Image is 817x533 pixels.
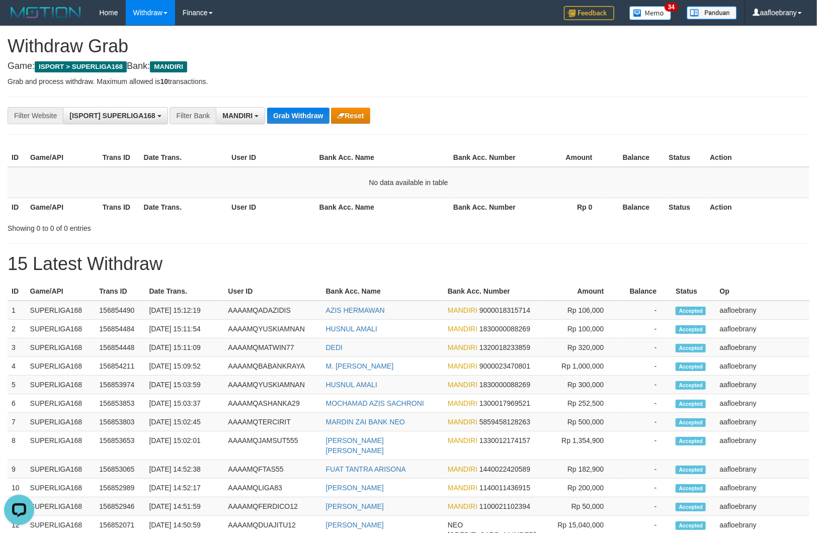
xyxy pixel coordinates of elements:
[216,107,265,124] button: MANDIRI
[448,502,477,510] span: MANDIRI
[619,338,672,357] td: -
[8,107,63,124] div: Filter Website
[26,198,99,216] th: Game/API
[95,301,145,320] td: 156854490
[8,394,26,413] td: 6
[160,77,168,85] strong: 10
[448,399,477,407] span: MANDIRI
[619,460,672,479] td: -
[608,198,665,216] th: Balance
[665,3,678,12] span: 34
[8,282,26,301] th: ID
[227,148,315,167] th: User ID
[479,325,530,333] span: Copy 1830000088269 to clipboard
[224,413,321,431] td: AAAAMQTERCIRIT
[448,418,477,426] span: MANDIRI
[145,282,224,301] th: Date Trans.
[716,394,809,413] td: aafloebrany
[716,413,809,431] td: aafloebrany
[540,282,619,301] th: Amount
[35,61,127,72] span: ISPORT > SUPERLIGA168
[716,282,809,301] th: Op
[479,484,530,492] span: Copy 1140011436915 to clipboard
[676,503,706,511] span: Accepted
[479,436,530,445] span: Copy 1330012174157 to clipboard
[448,521,463,529] span: NEO
[716,479,809,497] td: aafloebrany
[522,148,608,167] th: Amount
[26,320,96,338] td: SUPERLIGA168
[619,301,672,320] td: -
[326,502,384,510] a: [PERSON_NAME]
[326,381,377,389] a: HUSNUL AMALI
[619,357,672,376] td: -
[676,307,706,315] span: Accepted
[479,502,530,510] span: Copy 1100021102394 to clipboard
[619,376,672,394] td: -
[479,362,530,370] span: Copy 9000023470801 to clipboard
[8,479,26,497] td: 10
[26,148,99,167] th: Game/API
[672,282,715,301] th: Status
[687,6,737,20] img: panduan.png
[326,436,384,455] a: [PERSON_NAME] [PERSON_NAME]
[540,301,619,320] td: Rp 106,000
[224,460,321,479] td: AAAAMQFTAS55
[676,466,706,474] span: Accepted
[706,198,809,216] th: Action
[326,362,394,370] a: M. [PERSON_NAME]
[227,198,315,216] th: User ID
[448,436,477,445] span: MANDIRI
[326,418,405,426] a: MARDIN ZAI BANK NEO
[540,394,619,413] td: Rp 252,500
[676,484,706,493] span: Accepted
[449,198,522,216] th: Bank Acc. Number
[26,357,96,376] td: SUPERLIGA168
[224,394,321,413] td: AAAAMQASHANKA29
[8,5,84,20] img: MOTION_logo.png
[8,61,809,71] h4: Game: Bank:
[326,306,385,314] a: AZIS HERMAWAN
[479,381,530,389] span: Copy 1830000088269 to clipboard
[145,357,224,376] td: [DATE] 15:09:52
[8,460,26,479] td: 9
[224,479,321,497] td: AAAAMQLIGA83
[619,413,672,431] td: -
[150,61,187,72] span: MANDIRI
[676,363,706,371] span: Accepted
[665,148,706,167] th: Status
[479,465,530,473] span: Copy 1440022420589 to clipboard
[315,198,449,216] th: Bank Acc. Name
[224,497,321,516] td: AAAAMQFERDICO12
[224,338,321,357] td: AAAAMQMATWIN77
[448,381,477,389] span: MANDIRI
[479,399,530,407] span: Copy 1300017969521 to clipboard
[540,413,619,431] td: Rp 500,000
[8,36,809,56] h1: Withdraw Grab
[608,148,665,167] th: Balance
[95,320,145,338] td: 156854484
[8,219,333,233] div: Showing 0 to 0 of 0 entries
[145,431,224,460] td: [DATE] 15:02:01
[676,400,706,408] span: Accepted
[26,394,96,413] td: SUPERLIGA168
[26,413,96,431] td: SUPERLIGA168
[665,198,706,216] th: Status
[224,376,321,394] td: AAAAMQYUSKIAMNAN
[95,282,145,301] th: Trans ID
[676,381,706,390] span: Accepted
[448,484,477,492] span: MANDIRI
[716,376,809,394] td: aafloebrany
[222,112,253,120] span: MANDIRI
[145,479,224,497] td: [DATE] 14:52:17
[145,376,224,394] td: [DATE] 15:03:59
[444,282,540,301] th: Bank Acc. Number
[8,320,26,338] td: 2
[145,338,224,357] td: [DATE] 15:11:09
[140,198,228,216] th: Date Trans.
[95,394,145,413] td: 156853853
[716,320,809,338] td: aafloebrany
[716,357,809,376] td: aafloebrany
[540,338,619,357] td: Rp 320,000
[95,460,145,479] td: 156853065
